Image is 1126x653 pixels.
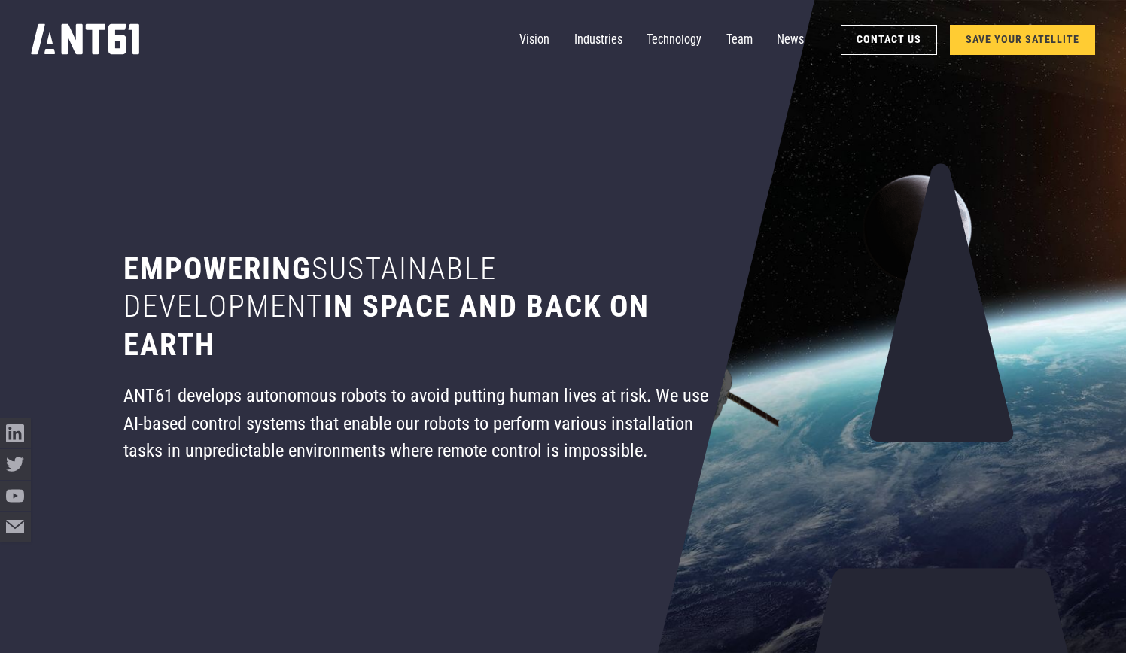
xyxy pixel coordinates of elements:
[777,24,804,55] a: News
[647,24,701,55] a: Technology
[123,250,713,364] h1: Empowering in space and back on earth
[950,25,1096,55] a: SAVE YOUR SATELLITE
[841,25,938,55] a: Contact Us
[31,19,139,60] a: home
[519,24,549,55] a: Vision
[574,24,622,55] a: Industries
[726,24,753,55] a: Team
[123,382,713,465] div: ANT61 develops autonomous robots to avoid putting human lives at risk. We use AI-based control sy...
